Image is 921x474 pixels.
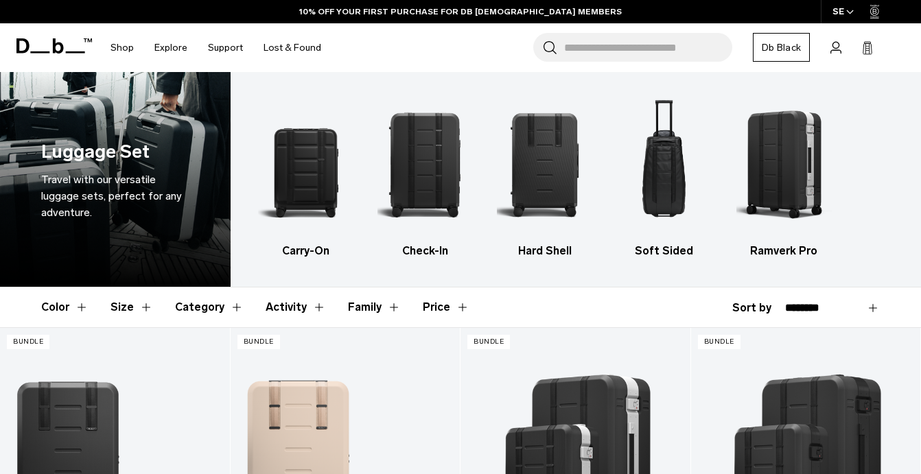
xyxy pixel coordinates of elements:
[467,335,510,349] p: Bundle
[377,93,473,236] img: Db
[497,93,592,236] img: Db
[377,243,473,259] h3: Check-In
[41,173,182,219] span: Travel with our versatile luggage sets, perfect for any adventure.
[616,93,712,259] li: 4 / 5
[736,243,832,259] h3: Ramverk Pro
[100,23,331,72] nav: Main Navigation
[110,23,134,72] a: Shop
[41,287,89,327] button: Toggle Filter
[616,93,712,236] img: Db
[348,287,401,327] button: Toggle Filter
[258,93,353,259] a: Db Carry-On
[154,23,187,72] a: Explore
[299,5,622,18] a: 10% OFF YOUR FIRST PURCHASE FOR DB [DEMOGRAPHIC_DATA] MEMBERS
[7,335,49,349] p: Bundle
[616,93,712,259] a: Db Soft Sided
[736,93,832,236] img: Db
[377,93,473,259] a: Db Check-In
[497,93,592,259] a: Db Hard Shell
[264,23,321,72] a: Lost & Found
[753,33,810,62] a: Db Black
[258,93,353,259] li: 1 / 5
[423,287,469,327] button: Toggle Price
[208,23,243,72] a: Support
[736,93,832,259] a: Db Ramverk Pro
[175,287,244,327] button: Toggle Filter
[698,335,741,349] p: Bundle
[497,93,592,259] li: 3 / 5
[616,243,712,259] h3: Soft Sided
[258,243,353,259] h3: Carry-On
[266,287,326,327] button: Toggle Filter
[258,93,353,236] img: Db
[497,243,592,259] h3: Hard Shell
[110,287,153,327] button: Toggle Filter
[237,335,280,349] p: Bundle
[41,138,150,166] h1: Luggage Set
[736,93,832,259] li: 5 / 5
[377,93,473,259] li: 2 / 5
